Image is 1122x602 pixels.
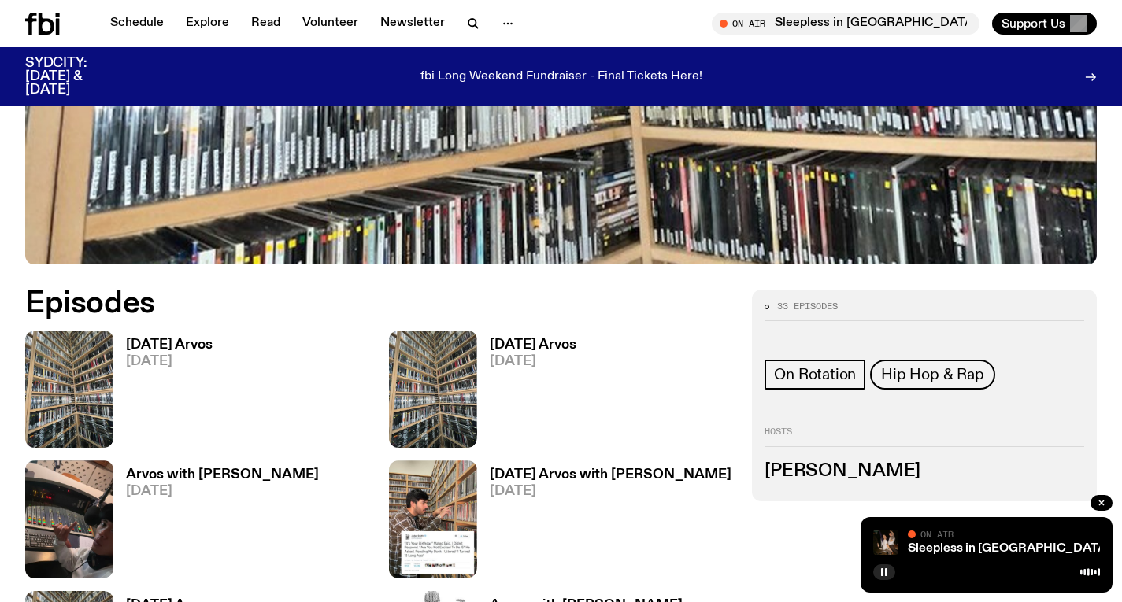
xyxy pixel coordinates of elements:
button: On AirSleepless in [GEOGRAPHIC_DATA] [712,13,979,35]
span: [DATE] [490,355,576,368]
span: On Air [920,529,954,539]
img: A corner shot of the fbi music library [25,331,113,448]
a: [DATE] Arvos with [PERSON_NAME][DATE] [477,468,731,578]
h3: [DATE] Arvos [490,338,576,352]
button: Support Us [992,13,1097,35]
a: Read [242,13,290,35]
h3: SYDCITY: [DATE] & [DATE] [25,57,126,97]
h2: Episodes [25,290,733,318]
img: A corner shot of the fbi music library [389,331,477,448]
h3: [DATE] Arvos [126,338,213,352]
a: Explore [176,13,239,35]
a: [DATE] Arvos[DATE] [113,338,213,448]
a: Newsletter [371,13,454,35]
p: fbi Long Weekend Fundraiser - Final Tickets Here! [420,70,702,84]
span: Hip Hop & Rap [881,366,983,383]
span: [DATE] [490,485,731,498]
a: On Rotation [765,360,865,390]
img: Marcus Whale is on the left, bent to his knees and arching back with a gleeful look his face He i... [873,530,898,555]
h3: [PERSON_NAME] [765,463,1084,480]
a: Arvos with [PERSON_NAME][DATE] [113,468,319,578]
a: Volunteer [293,13,368,35]
a: Schedule [101,13,173,35]
span: On Rotation [774,366,856,383]
a: Hip Hop & Rap [870,360,994,390]
span: 33 episodes [777,302,838,311]
h3: [DATE] Arvos with [PERSON_NAME] [490,468,731,482]
a: [DATE] Arvos[DATE] [477,338,576,448]
h3: Arvos with [PERSON_NAME] [126,468,319,482]
span: [DATE] [126,355,213,368]
span: [DATE] [126,485,319,498]
span: Support Us [1002,17,1065,31]
h2: Hosts [765,427,1084,446]
a: Sleepless in [GEOGRAPHIC_DATA] [908,542,1110,555]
